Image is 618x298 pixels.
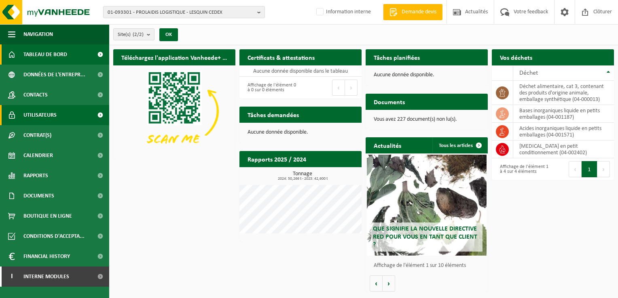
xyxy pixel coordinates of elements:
span: 01-093301 - PROLAIDIS LOGISTIQUE - LESQUIN CEDEX [108,6,254,19]
td: [MEDICAL_DATA] en petit conditionnement (04-002402) [513,141,614,158]
span: Que signifie la nouvelle directive RED pour vous en tant que client ? [373,226,477,248]
span: Demande devis [400,8,438,16]
button: Next [345,80,358,96]
span: Site(s) [118,29,144,41]
label: Information interne [315,6,371,18]
h2: Tâches demandées [239,107,307,122]
p: Affichage de l'élément 1 sur 10 éléments [374,263,484,269]
a: Tous les articles [432,137,487,153]
img: Download de VHEPlus App [113,65,235,157]
h2: Documents [366,94,413,109]
p: Aucune donnée disponible. [374,72,480,78]
div: Affichage de l'élément 1 à 4 sur 4 éléments [496,160,549,178]
h2: Actualités [366,137,409,153]
span: Utilisateurs [23,105,57,125]
a: Demande devis [383,4,442,20]
p: Aucune donnée disponible. [248,130,353,135]
button: OK [159,28,178,41]
span: Boutique en ligne [23,206,72,226]
button: 1 [582,161,597,177]
p: Vous avez 227 document(s) non lu(s). [374,117,480,122]
h2: Tâches planifiées [366,49,428,65]
span: Données de l'entrepr... [23,65,85,85]
count: (2/2) [133,32,144,37]
h2: Téléchargez l'application Vanheede+ maintenant! [113,49,235,65]
div: Affichage de l'élément 0 à 0 sur 0 éléments [243,79,296,97]
h2: Vos déchets [492,49,540,65]
button: Site(s)(2/2) [113,28,154,40]
span: Tableau de bord [23,44,67,65]
span: Documents [23,186,54,206]
td: acides inorganiques liquide en petits emballages (04-001571) [513,123,614,141]
h3: Tonnage [243,171,362,181]
button: Previous [569,161,582,177]
span: Contrat(s) [23,125,51,145]
a: Consulter les rapports [291,167,361,183]
button: 01-093301 - PROLAIDIS LOGISTIQUE - LESQUIN CEDEX [103,6,265,18]
button: Volgende [383,275,395,292]
span: Conditions d'accepta... [23,226,85,246]
span: Déchet [519,70,538,76]
span: I [8,267,15,287]
td: déchet alimentaire, cat 3, contenant des produits d'origine animale, emballage synthétique (04-00... [513,81,614,105]
td: Aucune donnée disponible dans le tableau [239,65,362,77]
a: Que signifie la nouvelle directive RED pour vous en tant que client ? [367,155,487,256]
span: Calendrier [23,145,53,166]
button: Vorige [370,275,383,292]
span: Rapports [23,166,48,186]
h2: Certificats & attestations [239,49,323,65]
span: Financial History [23,246,70,267]
span: Navigation [23,24,53,44]
button: Next [597,161,610,177]
h2: Rapports 2025 / 2024 [239,151,314,167]
span: Contacts [23,85,48,105]
span: Interne modules [23,267,69,287]
span: 2024: 50,266 t - 2025: 42,600 t [243,177,362,181]
td: bases inorganiques liquide en petits emballages (04-001187) [513,105,614,123]
button: Previous [332,80,345,96]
